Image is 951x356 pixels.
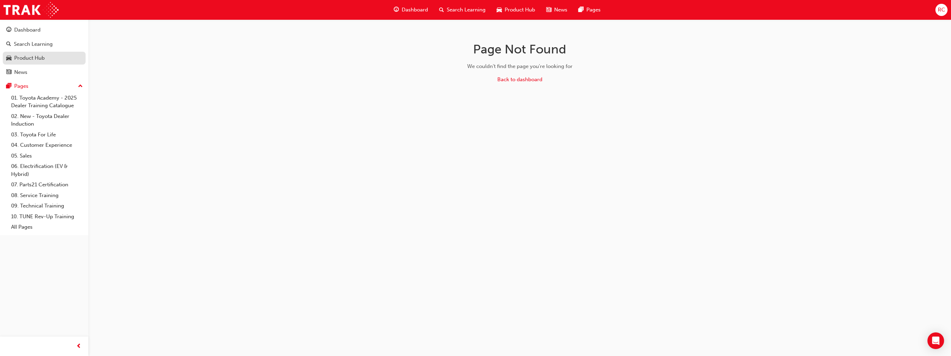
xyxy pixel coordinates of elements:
a: News [3,66,86,79]
a: 06. Electrification (EV & Hybrid) [8,161,86,179]
span: pages-icon [6,83,11,90]
a: guage-iconDashboard [388,3,434,17]
span: prev-icon [76,342,81,351]
span: up-icon [78,82,83,91]
a: 07. Parts21 Certification [8,179,86,190]
span: search-icon [6,41,11,48]
a: 03. Toyota For Life [8,129,86,140]
h1: Page Not Found [410,42,630,57]
a: 09. Technical Training [8,201,86,211]
a: Search Learning [3,38,86,51]
span: Pages [586,6,601,14]
span: car-icon [497,6,502,14]
div: We couldn't find the page you're looking for [410,62,630,70]
button: DashboardSearch LearningProduct HubNews [3,22,86,80]
div: Open Intercom Messenger [927,332,944,349]
span: RC [938,6,945,14]
a: news-iconNews [541,3,573,17]
a: All Pages [8,222,86,232]
a: 04. Customer Experience [8,140,86,151]
div: Product Hub [14,54,45,62]
span: guage-icon [394,6,399,14]
button: RC [935,4,948,16]
a: 08. Service Training [8,190,86,201]
span: News [554,6,567,14]
span: Dashboard [402,6,428,14]
a: 10. TUNE Rev-Up Training [8,211,86,222]
div: Pages [14,82,28,90]
div: Dashboard [14,26,41,34]
button: Pages [3,80,86,93]
a: Back to dashboard [497,76,542,83]
a: Product Hub [3,52,86,65]
span: guage-icon [6,27,11,33]
img: Trak [3,2,59,18]
a: 05. Sales [8,151,86,161]
span: car-icon [6,55,11,61]
span: Search Learning [447,6,486,14]
a: car-iconProduct Hub [491,3,541,17]
a: pages-iconPages [573,3,606,17]
span: pages-icon [578,6,584,14]
a: search-iconSearch Learning [434,3,491,17]
a: Dashboard [3,24,86,36]
a: 01. Toyota Academy - 2025 Dealer Training Catalogue [8,93,86,111]
a: 02. New - Toyota Dealer Induction [8,111,86,129]
div: Search Learning [14,40,53,48]
span: Product Hub [505,6,535,14]
span: search-icon [439,6,444,14]
div: News [14,68,27,76]
span: news-icon [546,6,551,14]
span: news-icon [6,69,11,76]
